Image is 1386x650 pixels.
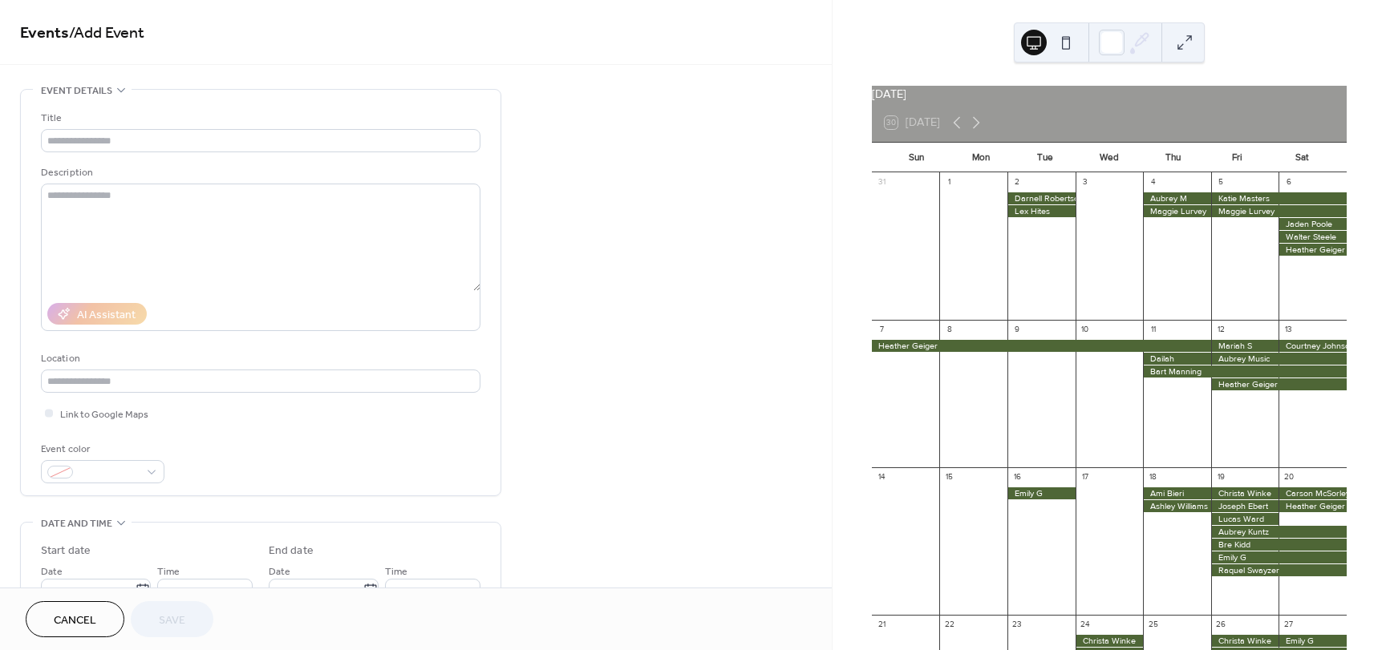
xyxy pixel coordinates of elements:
[1279,487,1347,499] div: Carson McSorley
[876,324,887,335] div: 7
[41,515,112,532] span: Date and time
[1211,513,1279,525] div: Lucas Ward
[876,177,887,188] div: 31
[385,563,407,580] span: Time
[1141,143,1206,173] div: Thu
[944,619,955,630] div: 22
[1270,143,1334,173] div: Sat
[1013,143,1077,173] div: Tue
[1279,231,1347,243] div: Walter Steele
[1011,471,1023,482] div: 16
[1007,205,1076,217] div: Lex Hites
[1211,635,1279,647] div: Christa Winke
[69,18,144,49] span: / Add Event
[41,543,91,559] div: Start date
[1211,551,1347,563] div: Emily G
[1215,619,1226,630] div: 26
[1283,619,1295,630] div: 27
[1211,526,1347,538] div: Aubrey Kuntz
[1279,635,1347,647] div: Emily G
[1279,218,1347,230] div: Jaden Poole
[1283,324,1295,335] div: 13
[1211,340,1279,352] div: Mariah S
[876,619,887,630] div: 21
[1279,244,1347,256] div: Heather Geiger
[1211,378,1347,390] div: Heather Geiger
[60,406,148,423] span: Link to Google Maps
[1143,500,1211,512] div: Ashley Williams
[54,612,96,629] span: Cancel
[1279,340,1347,352] div: Courtney Johnson
[1143,353,1211,365] div: Dailah
[1007,487,1076,499] div: Emily G
[1206,143,1270,173] div: Fri
[1143,192,1211,204] div: Aubrey M
[1143,365,1347,377] div: Bart Manning
[1077,143,1141,173] div: Wed
[885,143,949,173] div: Sun
[1148,177,1159,188] div: 4
[1215,324,1226,335] div: 12
[26,601,124,637] button: Cancel
[1011,177,1023,188] div: 2
[41,350,477,367] div: Location
[41,164,477,181] div: Description
[1080,619,1091,630] div: 24
[269,543,314,559] div: End date
[20,18,69,49] a: Events
[1211,500,1279,512] div: Joseph Ebert
[1143,487,1211,499] div: Ami Bieri
[1283,177,1295,188] div: 6
[944,324,955,335] div: 8
[944,471,955,482] div: 15
[1148,324,1159,335] div: 11
[944,177,955,188] div: 1
[1080,471,1091,482] div: 17
[1011,619,1023,630] div: 23
[1211,353,1347,365] div: Aubrey Music
[41,563,63,580] span: Date
[1211,192,1347,204] div: Katie Masters
[1211,539,1347,551] div: Bre Kidd
[269,563,290,580] span: Date
[157,563,180,580] span: Time
[1011,324,1023,335] div: 9
[1215,471,1226,482] div: 19
[41,110,477,127] div: Title
[1148,619,1159,630] div: 25
[872,340,1211,352] div: Heather Geiger
[1076,635,1144,647] div: Christa Winke
[949,143,1013,173] div: Mon
[1279,500,1347,512] div: Heather Geiger
[41,441,161,458] div: Event color
[1211,205,1347,217] div: Maggie Lurvey
[1211,487,1279,499] div: Christa Winke
[872,86,1347,103] div: [DATE]
[1007,192,1076,204] div: Darnell Robertson
[876,471,887,482] div: 14
[1080,177,1091,188] div: 3
[1143,205,1211,217] div: Maggie Lurvey
[1211,564,1347,576] div: Raquel Swayzer
[1283,471,1295,482] div: 20
[1215,177,1226,188] div: 5
[41,83,112,99] span: Event details
[1148,471,1159,482] div: 18
[1080,324,1091,335] div: 10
